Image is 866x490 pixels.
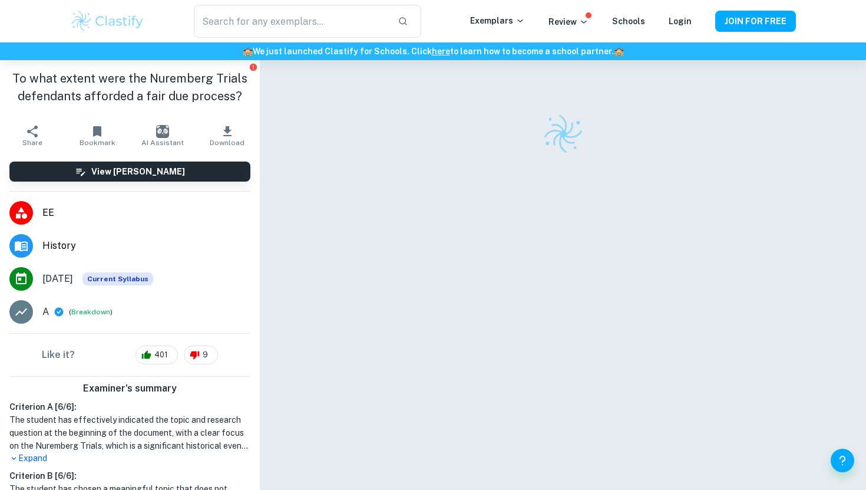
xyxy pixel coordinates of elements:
span: 9 [196,349,214,361]
p: Review [548,15,589,28]
button: Breakdown [71,307,110,317]
img: AI Assistant [156,125,169,138]
h1: To what extent were the Nuremberg Trials defendants afforded a fair due process? [9,70,250,105]
input: Search for any exemplars... [194,5,388,38]
span: [DATE] [42,272,73,286]
button: View [PERSON_NAME] [9,162,250,182]
span: EE [42,206,250,220]
button: JOIN FOR FREE [715,11,796,32]
p: A [42,305,49,319]
span: History [42,239,250,253]
button: Help and Feedback [831,449,854,472]
div: 401 [135,346,178,364]
span: 401 [148,349,174,361]
div: This exemplar is based on the current syllabus. Feel free to refer to it for inspiration/ideas wh... [82,272,153,285]
p: Exemplars [470,14,525,27]
span: Download [210,139,244,147]
img: Clastify logo [70,9,145,33]
h1: The student has effectively indicated the topic and research question at the beginning of the doc... [9,413,250,452]
button: Download [195,119,260,152]
span: Current Syllabus [82,272,153,285]
div: 9 [184,346,218,364]
a: here [432,47,450,56]
span: Share [22,139,42,147]
p: Expand [9,452,250,465]
h6: View [PERSON_NAME] [91,165,185,178]
img: Clastify logo [540,111,586,157]
h6: Examiner's summary [5,382,255,396]
span: AI Assistant [141,139,184,147]
span: 🏫 [614,47,624,56]
h6: Criterion A [ 6 / 6 ]: [9,400,250,413]
button: Report issue [249,63,257,71]
a: Login [669,17,692,26]
button: Bookmark [65,119,130,152]
span: Bookmark [80,139,115,147]
h6: We just launched Clastify for Schools. Click to learn how to become a school partner. [2,45,864,58]
h6: Like it? [42,348,75,362]
span: 🏫 [243,47,253,56]
a: Schools [612,17,645,26]
button: AI Assistant [130,119,195,152]
h6: Criterion B [ 6 / 6 ]: [9,469,250,482]
span: ( ) [69,307,113,318]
